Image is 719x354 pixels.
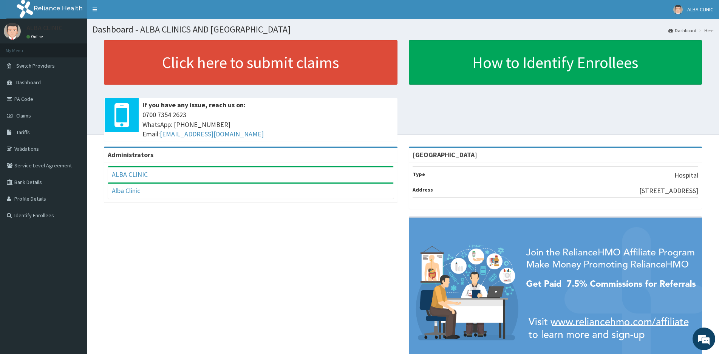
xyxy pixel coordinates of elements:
[142,100,246,109] b: If you have any issue, reach us on:
[26,25,62,31] p: ALBA CLINIC
[108,150,153,159] b: Administrators
[639,186,698,196] p: [STREET_ADDRESS]
[93,25,713,34] h1: Dashboard - ALBA CLINICS AND [GEOGRAPHIC_DATA]
[160,130,264,138] a: [EMAIL_ADDRESS][DOMAIN_NAME]
[104,40,397,85] a: Click here to submit claims
[142,110,394,139] span: 0700 7354 2623 WhatsApp: [PHONE_NUMBER] Email:
[16,62,55,69] span: Switch Providers
[16,79,41,86] span: Dashboard
[26,34,45,39] a: Online
[409,40,702,85] a: How to Identify Enrollees
[413,186,433,193] b: Address
[687,6,713,13] span: ALBA CLINIC
[16,129,30,136] span: Tariffs
[413,150,477,159] strong: [GEOGRAPHIC_DATA]
[112,186,140,195] a: Alba Clinic
[668,27,696,34] a: Dashboard
[673,5,683,14] img: User Image
[112,170,148,179] a: ALBA CLINIC
[674,170,698,180] p: Hospital
[16,112,31,119] span: Claims
[413,171,425,178] b: Type
[4,23,21,40] img: User Image
[697,27,713,34] li: Here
